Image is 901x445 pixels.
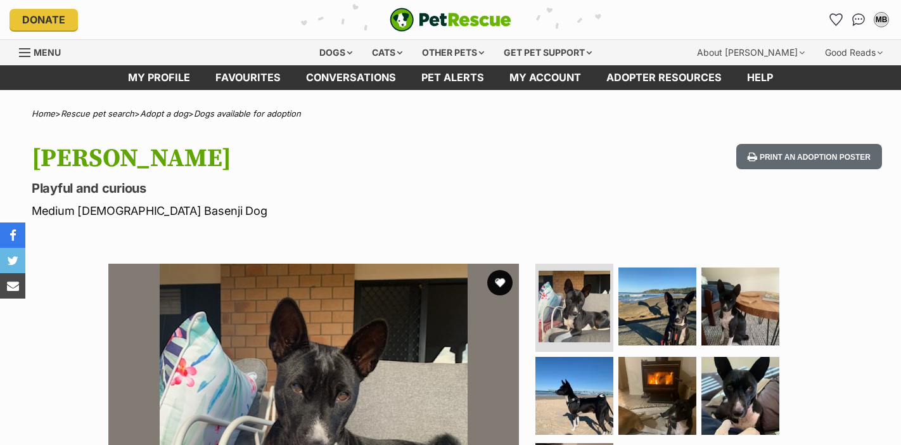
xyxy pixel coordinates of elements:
button: Print an adoption poster [736,144,882,170]
p: Medium [DEMOGRAPHIC_DATA] Basenji Dog [32,202,549,219]
a: Donate [10,9,78,30]
img: Photo of Roland [618,357,696,435]
div: Get pet support [495,40,601,65]
div: About [PERSON_NAME] [688,40,814,65]
button: favourite [487,270,513,295]
img: Photo of Roland [701,357,779,435]
a: My profile [115,65,203,90]
img: Photo of Roland [539,271,610,342]
div: MB [875,13,888,26]
a: Help [734,65,786,90]
a: Favourites [826,10,846,30]
div: Other pets [413,40,493,65]
img: logo-e224e6f780fb5917bec1dbf3a21bbac754714ae5b6737aabdf751b685950b380.svg [390,8,511,32]
ul: Account quick links [826,10,891,30]
div: Good Reads [816,40,891,65]
div: Cats [363,40,411,65]
a: Rescue pet search [61,108,134,119]
img: Photo of Roland [701,268,779,345]
a: Adopt a dog [140,108,188,119]
a: Pet alerts [409,65,497,90]
img: Photo of Roland [618,268,696,345]
a: Conversations [848,10,869,30]
a: Dogs available for adoption [194,108,301,119]
img: Photo of Roland [535,357,613,435]
div: Dogs [310,40,361,65]
a: Favourites [203,65,293,90]
h1: [PERSON_NAME] [32,144,549,173]
a: Menu [19,40,70,63]
a: My account [497,65,594,90]
a: Adopter resources [594,65,734,90]
button: My account [871,10,891,30]
span: Menu [34,47,61,58]
a: Home [32,108,55,119]
a: conversations [293,65,409,90]
img: chat-41dd97257d64d25036548639549fe6c8038ab92f7586957e7f3b1b290dea8141.svg [852,13,866,26]
p: Playful and curious [32,179,549,197]
a: PetRescue [390,8,511,32]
